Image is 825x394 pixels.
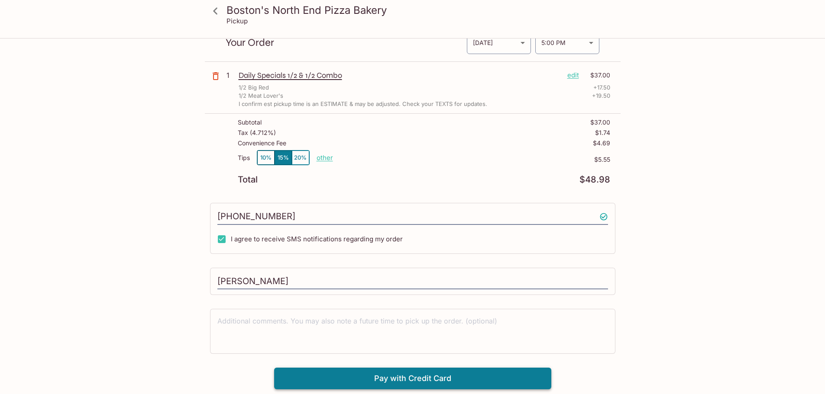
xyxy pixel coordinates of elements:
[593,83,610,92] p: + 17.50
[217,208,608,225] input: Enter phone number
[275,151,292,165] button: 15%
[590,119,610,126] p: $37.00
[238,154,250,161] p: Tips
[579,176,610,184] p: $48.98
[226,3,614,17] h3: Boston's North End Pizza Bakery
[238,140,286,147] p: Convenience Fee
[567,70,579,80] p: edit
[226,17,248,25] p: Pickup
[592,92,610,100] p: + 19.50
[239,83,269,92] p: 1/2 Big Red
[238,176,258,184] p: Total
[595,129,610,136] p: $1.74
[317,154,333,162] button: other
[467,31,531,54] div: [DATE]
[231,235,403,243] span: I agree to receive SMS notifications regarding my order
[593,140,610,147] p: $4.69
[257,151,275,165] button: 10%
[584,70,610,80] p: $37.00
[333,156,610,163] p: $5.55
[535,31,599,54] div: 5:00 PM
[217,273,608,290] input: Enter first and last name
[292,151,309,165] button: 20%
[226,70,235,80] p: 1
[239,100,487,108] p: I confirm est pickup time is an ESTIMATE & may be adjusted. Check your TEXTS for updates.
[239,92,283,100] p: 1/2 Meat Lover's
[238,129,276,136] p: Tax ( 4.712% )
[238,119,262,126] p: Subtotal
[226,38,466,47] p: Your Order
[239,70,560,80] p: Daily Specials 1/2 & 1/2 Combo
[274,368,551,389] button: Pay with Credit Card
